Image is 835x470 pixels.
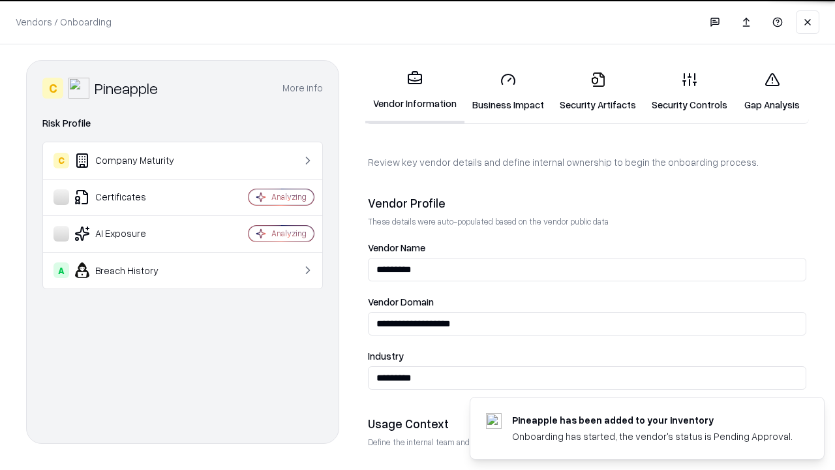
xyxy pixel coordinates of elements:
div: Certificates [53,189,209,205]
p: Review key vendor details and define internal ownership to begin the onboarding process. [368,155,806,169]
a: Security Artifacts [552,61,644,122]
a: Security Controls [644,61,735,122]
div: Onboarding has started, the vendor's status is Pending Approval. [512,430,793,443]
img: pineappleenergy.com [486,413,502,429]
a: Gap Analysis [735,61,809,122]
div: A [53,262,69,278]
div: Analyzing [271,228,307,239]
p: Define the internal team and reason for using this vendor. This helps assess business relevance a... [368,437,806,448]
div: Company Maturity [53,153,209,168]
label: Vendor Name [368,243,806,253]
p: Vendors / Onboarding [16,15,112,29]
img: Pineapple [68,78,89,99]
div: Usage Context [368,416,806,431]
div: Pineapple [95,78,158,99]
div: Pineapple has been added to your inventory [512,413,793,427]
div: C [53,153,69,168]
label: Industry [368,351,806,361]
div: Breach History [53,262,209,278]
div: AI Exposure [53,226,209,242]
div: Vendor Profile [368,195,806,211]
div: Risk Profile [42,116,323,131]
button: More info [282,76,323,100]
p: These details were auto-populated based on the vendor public data [368,216,806,227]
a: Business Impact [464,61,552,122]
label: Vendor Domain [368,297,806,307]
div: C [42,78,63,99]
a: Vendor Information [365,60,464,123]
div: Analyzing [271,191,307,202]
